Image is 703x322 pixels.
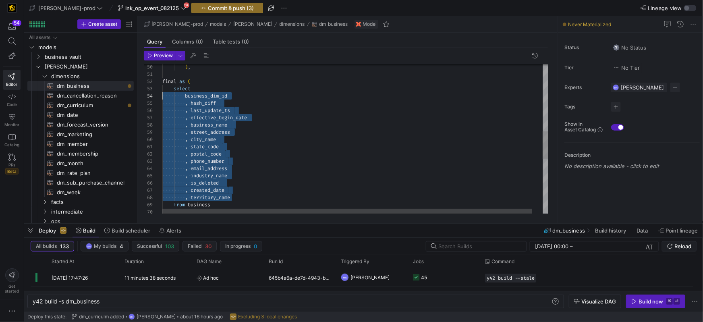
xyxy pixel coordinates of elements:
a: dm_member​​​​​​​​​​ [27,139,134,149]
span: business_vault [45,52,133,62]
button: Data [633,224,653,237]
span: , [185,151,188,157]
span: , [185,158,188,164]
span: Excluding 3 local changes [238,314,297,320]
span: Code [7,102,17,107]
span: intermediate [51,207,133,216]
button: Preview [144,51,176,60]
div: Press SPACE to select this row. [27,149,134,158]
p: Description [564,152,700,158]
div: 56 [144,107,153,114]
span: dm_member​​​​​​​​​​ [57,139,124,149]
span: (0) [242,39,249,44]
span: dm_sub_purchase_channel​​​​​​​​​​ [57,178,124,187]
span: , [185,143,188,150]
div: 645b4a6a-de7d-4943-b795-e8865604af93 [264,268,336,287]
a: dm_membership​​​​​​​​​​ [27,149,134,158]
a: PRsBeta [3,150,21,178]
span: , [185,100,188,106]
span: ops [51,217,133,226]
button: Visualize DAG [569,295,621,308]
span: dm_curriculum​​​​​​​​​​ [57,101,124,110]
span: Ad hoc [197,287,259,306]
span: Status [564,45,605,50]
span: Alerts [166,227,181,234]
span: PRs [8,162,15,167]
span: Triggered By [341,259,369,264]
span: territory_name [191,194,230,201]
div: Press SPACE to select this row. [27,110,134,120]
span: is_deleted [191,180,219,186]
span: , [185,194,188,201]
div: Press SPACE to select this row. [27,197,134,207]
span: phone_number [191,158,224,164]
a: dm_cancellation_reason​​​​​​​​​​ [27,91,134,100]
span: Lineage view [648,5,682,11]
span: city_name [191,136,216,143]
span: DAG Name [197,259,222,264]
span: dm_rate_plan​​​​​​​​​​ [57,168,124,178]
div: 68 [144,194,153,201]
span: , [185,165,188,172]
span: Get started [5,284,19,293]
span: Tier [564,65,605,71]
button: Successful103 [132,241,179,251]
span: Build [83,227,95,234]
span: dm_marketing​​​​​​​​​​ [57,130,124,139]
span: dm_membership​​​​​​​​​​ [57,149,124,158]
div: Press SPACE to select this row. [27,33,134,42]
span: , [185,107,188,114]
a: dm_week​​​​​​​​​​ [27,187,134,197]
a: Monitor [3,110,21,130]
span: Table tests [213,39,249,44]
span: Never Materialized [568,21,611,27]
div: 51 [144,71,153,78]
span: Deploy this state: [27,314,66,320]
a: dm_date​​​​​​​​​​ [27,110,134,120]
span: 30 [205,243,212,249]
span: Create asset [88,21,117,27]
input: Start datetime [535,243,568,249]
span: [PERSON_NAME] [350,268,390,287]
div: 53 [144,85,153,92]
button: dm_curriculm addedMN[PERSON_NAME]about 16 hours ago [70,312,225,322]
span: y42 build -s dm_business [33,298,100,305]
span: Preview [154,53,173,58]
button: Commit & push (3) [191,3,263,13]
button: Build [72,224,99,237]
span: Run Id [269,259,283,264]
a: dm_business​​​​​​​​​​ [27,81,134,91]
span: dm_forecast_version​​​​​​​​​​ [57,120,124,129]
span: [PERSON_NAME] [621,84,664,91]
div: All assets [29,35,50,40]
span: – [570,243,573,249]
span: Point lineage [666,227,698,234]
div: Press SPACE to select this row. [27,120,134,129]
span: Editor [6,82,18,87]
div: 67 [144,187,153,194]
span: y42 build --stale [487,275,535,281]
span: facts [51,197,133,207]
span: Successful [137,243,162,249]
img: No status [613,44,620,51]
span: street_address [191,129,230,135]
span: ) [185,64,188,70]
div: MN [613,84,619,91]
div: Press SPACE to select this row. [27,52,134,62]
span: Monitor [4,122,19,127]
button: models [208,19,228,29]
button: dm_business [310,19,350,29]
span: dimensions [51,72,133,81]
span: Model [363,21,377,27]
span: postal_code [191,151,222,157]
span: 4 [120,243,123,249]
div: MN [129,314,135,320]
span: My builds [94,243,116,249]
span: , [185,180,188,186]
span: Experts [564,85,605,90]
button: Alerts [156,224,185,237]
span: No Status [613,44,646,51]
span: created_date [191,187,224,193]
span: effective_begin_date [191,114,247,121]
div: Press SPACE to select this row. [27,187,134,197]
